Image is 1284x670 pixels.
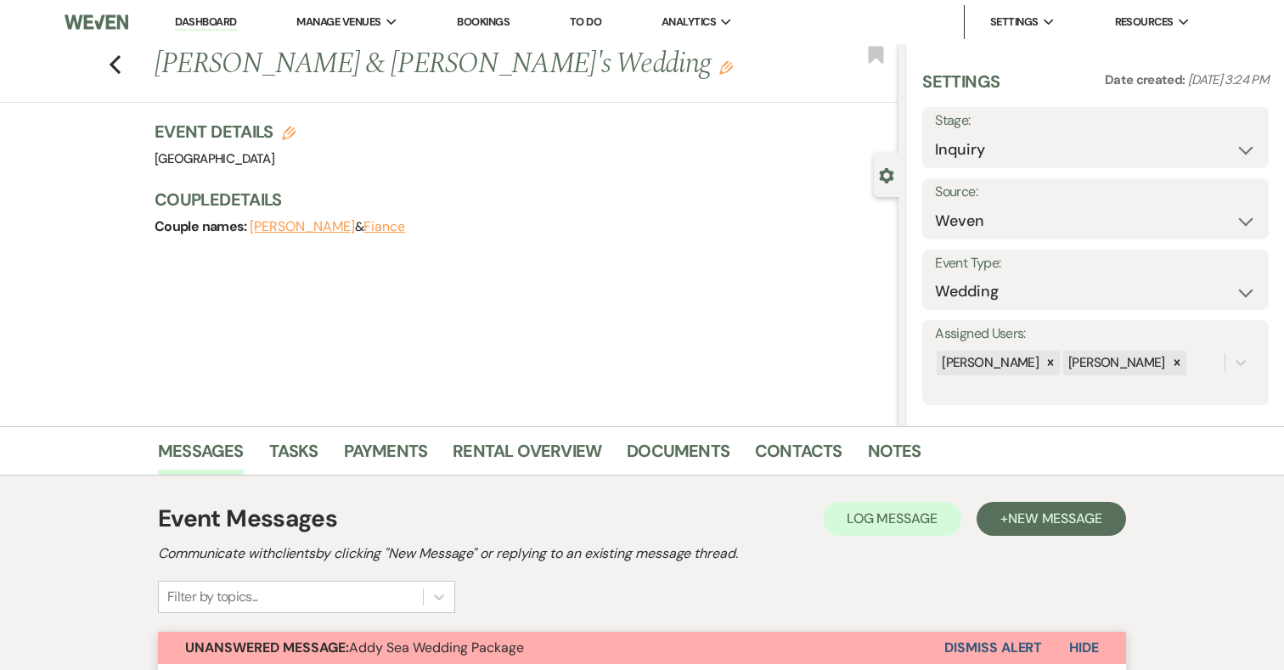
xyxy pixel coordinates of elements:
[185,639,349,656] strong: Unanswered Message:
[935,180,1256,205] label: Source:
[719,59,733,75] button: Edit
[868,437,921,475] a: Notes
[155,44,743,85] h1: [PERSON_NAME] & [PERSON_NAME]'s Wedding
[935,109,1256,133] label: Stage:
[155,217,250,235] span: Couple names:
[1188,71,1269,88] span: [DATE] 3:24 PM
[65,4,128,40] img: Weven Logo
[158,543,1126,564] h2: Communicate with clients by clicking "New Message" or replying to an existing message thread.
[296,14,380,31] span: Manage Venues
[922,70,1000,107] h3: Settings
[344,437,428,475] a: Payments
[990,14,1039,31] span: Settings
[1115,14,1174,31] span: Resources
[977,502,1126,536] button: +New Message
[158,437,244,475] a: Messages
[167,587,258,607] div: Filter by topics...
[570,14,601,29] a: To Do
[823,502,961,536] button: Log Message
[1042,632,1126,664] button: Hide
[944,632,1042,664] button: Dismiss Alert
[155,150,274,167] span: [GEOGRAPHIC_DATA]
[457,14,510,29] a: Bookings
[627,437,729,475] a: Documents
[250,220,355,234] button: [PERSON_NAME]
[453,437,601,475] a: Rental Overview
[1063,351,1168,375] div: [PERSON_NAME]
[185,639,524,656] span: Addy Sea Wedding Package
[155,120,296,144] h3: Event Details
[158,501,337,537] h1: Event Messages
[935,251,1256,276] label: Event Type:
[755,437,842,475] a: Contacts
[250,218,405,235] span: &
[1008,510,1102,527] span: New Message
[269,437,318,475] a: Tasks
[158,632,944,664] button: Unanswered Message:Addy Sea Wedding Package
[935,322,1256,346] label: Assigned Users:
[1105,71,1188,88] span: Date created:
[847,510,938,527] span: Log Message
[879,166,894,183] button: Close lead details
[937,351,1041,375] div: [PERSON_NAME]
[1069,639,1099,656] span: Hide
[155,188,881,211] h3: Couple Details
[175,14,236,31] a: Dashboard
[363,220,405,234] button: Fiance
[662,14,716,31] span: Analytics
